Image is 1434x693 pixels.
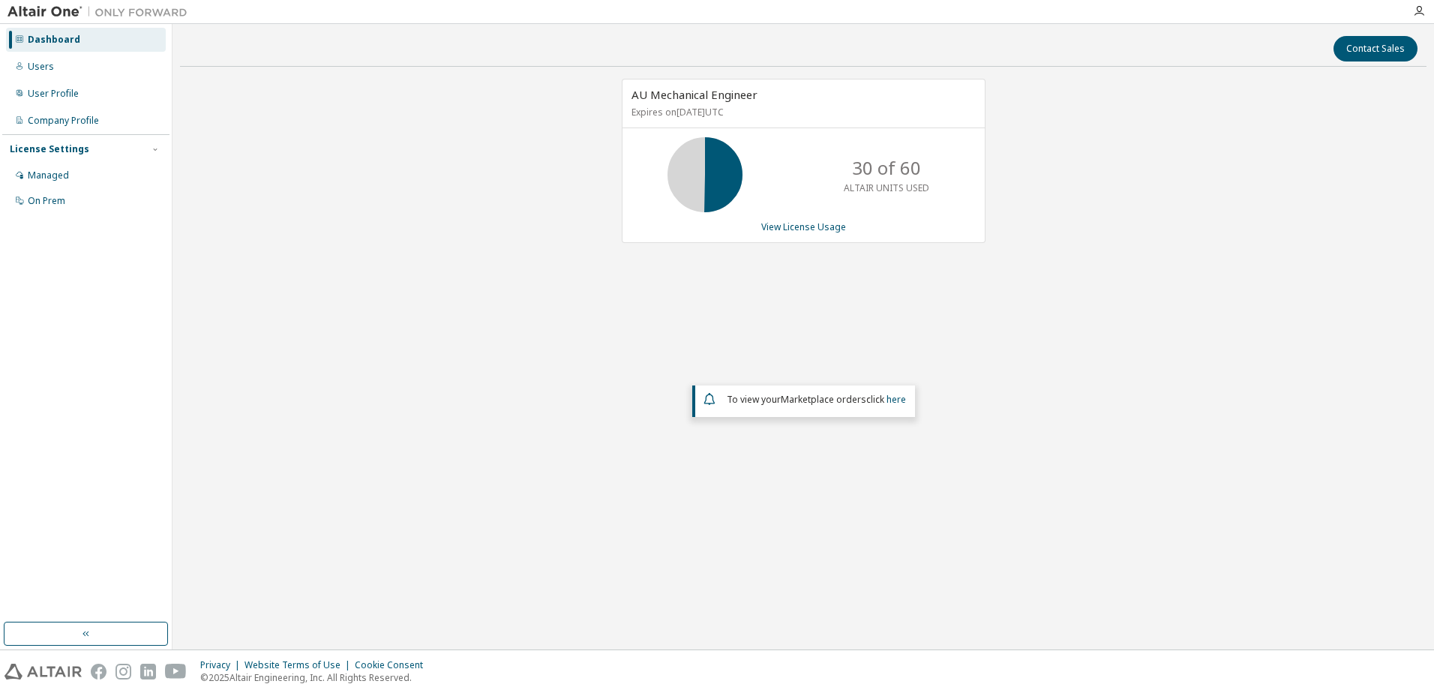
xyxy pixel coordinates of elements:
img: linkedin.svg [140,664,156,679]
a: View License Usage [761,220,846,233]
p: © 2025 Altair Engineering, Inc. All Rights Reserved. [200,671,432,684]
p: 30 of 60 [852,155,921,181]
div: Dashboard [28,34,80,46]
img: altair_logo.svg [4,664,82,679]
img: youtube.svg [165,664,187,679]
button: Contact Sales [1333,36,1417,61]
div: Company Profile [28,115,99,127]
div: Managed [28,169,69,181]
span: To view your click [727,393,906,406]
img: facebook.svg [91,664,106,679]
span: AU Mechanical Engineer [631,87,757,102]
div: On Prem [28,195,65,207]
p: Expires on [DATE] UTC [631,106,972,118]
em: Marketplace orders [781,393,866,406]
img: instagram.svg [115,664,131,679]
a: here [886,393,906,406]
div: License Settings [10,143,89,155]
div: Users [28,61,54,73]
div: Privacy [200,659,244,671]
p: ALTAIR UNITS USED [844,181,929,194]
img: Altair One [7,4,195,19]
div: Cookie Consent [355,659,432,671]
div: Website Terms of Use [244,659,355,671]
div: User Profile [28,88,79,100]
